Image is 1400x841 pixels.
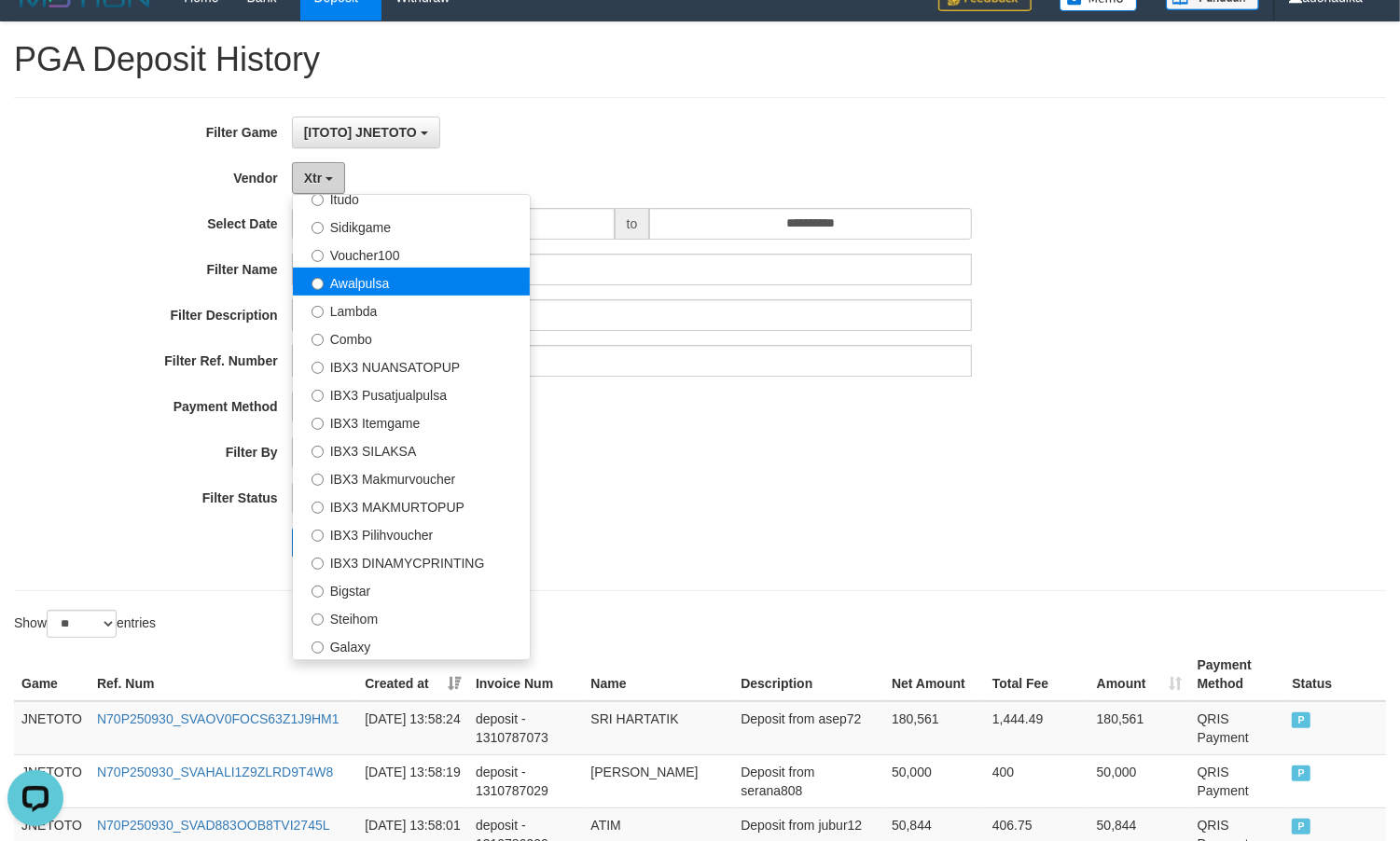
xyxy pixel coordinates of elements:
[97,711,340,726] a: N70P250930_SVAOV0FOCS63Z1J9HM1
[733,648,884,701] th: Description
[14,701,90,755] td: JNETOTO
[293,603,530,631] label: Steihom
[1190,701,1285,755] td: QRIS Payment
[293,463,530,491] label: IBX3 Makmurvoucher
[304,171,322,186] span: Xtr
[293,491,530,519] label: IBX3 MAKMURTOPUP
[293,631,530,659] label: Galaxy
[293,324,530,352] label: Combo
[468,754,584,807] td: deposit - 1310787029
[1089,648,1190,701] th: Amount: activate to sort column ascending
[1089,754,1190,807] td: 50,000
[985,701,1089,755] td: 1,444.49
[14,754,90,807] td: JNETOTO
[468,701,584,755] td: deposit - 1310787073
[312,530,324,542] input: IBX3 Pilihvoucher
[97,765,333,779] a: N70P250930_SVAHALI1Z9ZLRD9T4W8
[583,701,733,755] td: SRI HARTATIK
[1190,648,1285,701] th: Payment Method
[304,125,417,140] span: [ITOTO] JNETOTO
[615,208,650,240] span: to
[47,610,117,638] select: Showentries
[312,278,324,290] input: Awalpulsa
[312,641,324,654] input: Galaxy
[293,352,530,379] label: IBX3 NUANSATOPUP
[312,558,324,570] input: IBX3 DINAMYCPRINTING
[292,162,345,194] button: Xtr
[884,701,985,755] td: 180,561
[468,648,584,701] th: Invoice Num
[14,648,90,701] th: Game
[90,648,357,701] th: Ref. Num
[7,7,63,63] button: Open LiveChat chat widget
[312,222,324,234] input: Sidikgame
[97,818,330,833] a: N70P250930_SVAD883OOB8TVI2745L
[1089,701,1190,755] td: 180,561
[733,754,884,807] td: Deposit from serana808
[583,754,733,807] td: [PERSON_NAME]
[985,754,1089,807] td: 400
[1292,765,1310,781] span: PAID
[293,296,530,324] label: Lambda
[733,701,884,755] td: Deposit from asep72
[14,610,156,638] label: Show entries
[293,407,530,435] label: IBX3 Itemgame
[312,334,324,346] input: Combo
[293,519,530,547] label: IBX3 Pilihvoucher
[312,446,324,458] input: IBX3 SILAKSA
[1292,819,1310,834] span: PAID
[583,648,733,701] th: Name
[1292,712,1310,728] span: PAID
[312,362,324,374] input: IBX3 NUANSATOPUP
[293,212,530,240] label: Sidikgame
[357,701,468,755] td: [DATE] 13:58:24
[312,194,324,206] input: Itudo
[14,41,1386,78] h1: PGA Deposit History
[292,117,440,148] button: [ITOTO] JNETOTO
[312,614,324,626] input: Steihom
[985,648,1089,701] th: Total Fee
[312,502,324,514] input: IBX3 MAKMURTOPUP
[312,250,324,262] input: Voucher100
[293,435,530,463] label: IBX3 SILAKSA
[293,379,530,407] label: IBX3 Pusatjualpulsa
[1284,648,1386,701] th: Status
[312,418,324,430] input: IBX3 Itemgame
[884,754,985,807] td: 50,000
[293,240,530,268] label: Voucher100
[312,390,324,402] input: IBX3 Pusatjualpulsa
[312,586,324,598] input: Bigstar
[312,306,324,318] input: Lambda
[357,754,468,807] td: [DATE] 13:58:19
[293,184,530,212] label: Itudo
[293,547,530,575] label: IBX3 DINAMYCPRINTING
[312,474,324,486] input: IBX3 Makmurvoucher
[293,575,530,603] label: Bigstar
[884,648,985,701] th: Net Amount
[1190,754,1285,807] td: QRIS Payment
[293,268,530,296] label: Awalpulsa
[357,648,468,701] th: Created at: activate to sort column ascending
